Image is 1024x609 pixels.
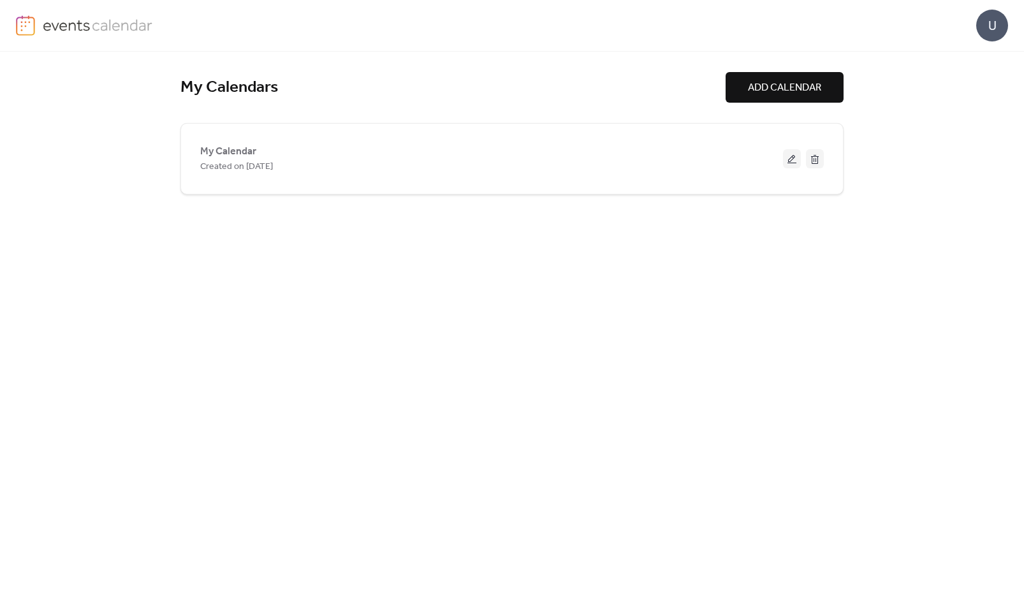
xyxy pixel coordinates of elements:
div: U [976,10,1008,41]
img: logo-type [43,15,153,34]
span: ADD CALENDAR [748,80,821,96]
a: My Calendar [200,148,256,155]
img: logo [16,15,35,36]
div: My Calendars [180,77,726,98]
button: ADD CALENDAR [726,72,844,103]
span: Created on [DATE] [200,159,273,175]
span: My Calendar [200,144,256,159]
